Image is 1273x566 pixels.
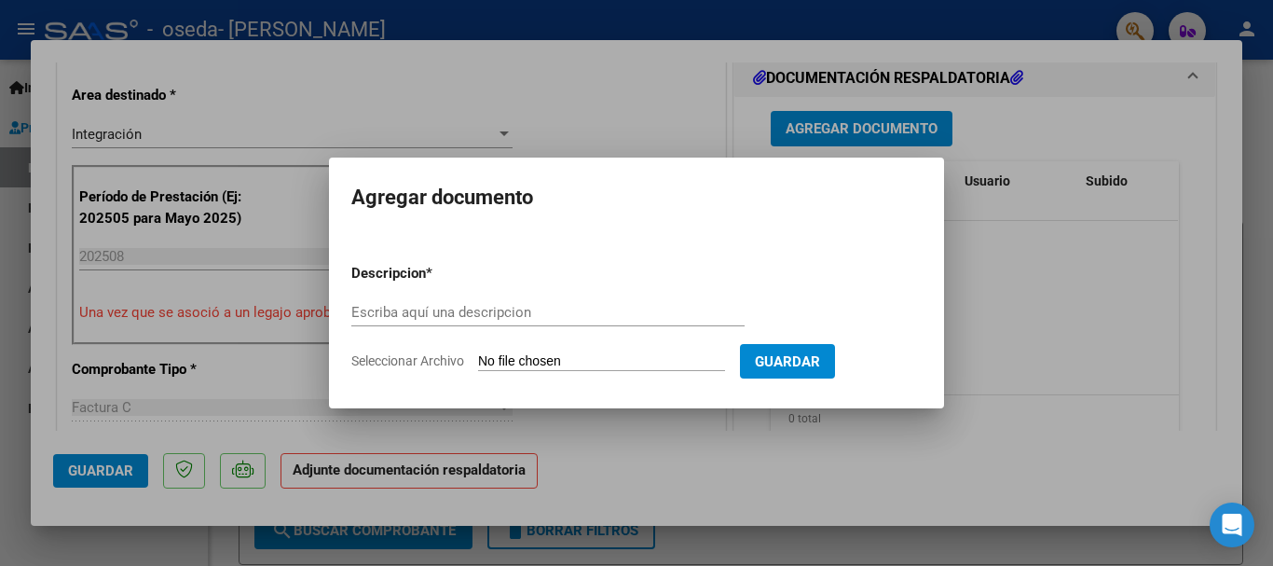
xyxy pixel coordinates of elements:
button: Guardar [740,344,835,379]
div: Open Intercom Messenger [1210,503,1254,547]
span: Guardar [755,353,820,370]
span: Seleccionar Archivo [351,353,464,368]
p: Descripcion [351,263,523,284]
h2: Agregar documento [351,180,922,215]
